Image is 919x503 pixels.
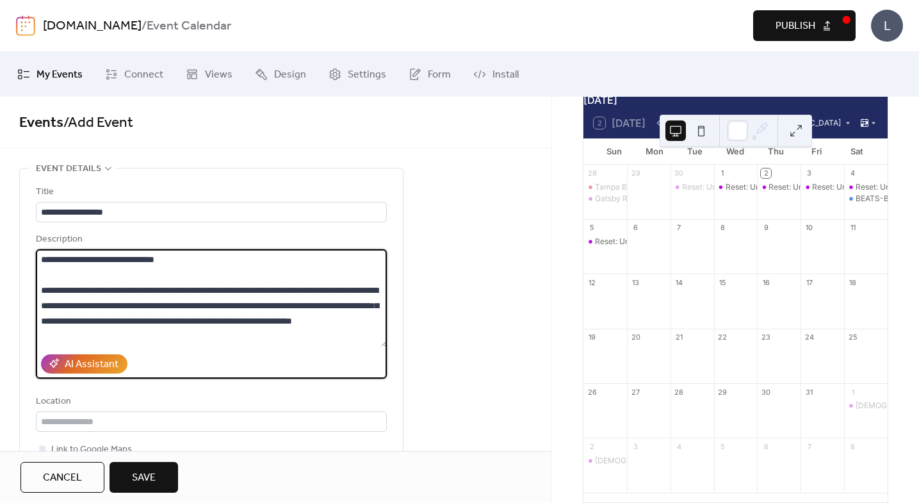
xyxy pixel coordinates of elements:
[848,169,858,178] div: 4
[634,139,674,165] div: Mon
[37,67,83,83] span: My Events
[844,194,888,204] div: BEATS-BREATH: Nagata Shachu and Jiro Murayama
[718,387,728,397] div: 29
[19,109,63,137] a: Events
[65,357,118,372] div: AI Assistant
[756,139,796,165] div: Thu
[399,57,460,92] a: Form
[804,387,814,397] div: 31
[631,223,640,233] div: 6
[43,470,82,486] span: Cancel
[583,92,888,108] div: [DATE]
[583,236,627,247] div: Reset: Unplug. Play. Connect.
[587,387,597,397] div: 26
[492,67,519,83] span: Install
[587,441,597,451] div: 2
[176,57,242,92] a: Views
[804,333,814,342] div: 24
[110,462,178,493] button: Save
[761,277,770,287] div: 16
[631,387,640,397] div: 27
[595,194,646,204] div: Gatsby Redux
[587,223,597,233] div: 5
[124,67,163,83] span: Connect
[594,139,634,165] div: Sun
[682,182,788,193] div: Reset: Unplug. Play. Connect.
[761,387,770,397] div: 30
[587,333,597,342] div: 19
[245,57,316,92] a: Design
[848,223,858,233] div: 11
[675,139,715,165] div: Tue
[631,441,640,451] div: 3
[464,57,528,92] a: Install
[43,14,142,38] a: [DOMAIN_NAME]
[718,223,728,233] div: 8
[631,277,640,287] div: 13
[631,169,640,178] div: 29
[674,387,684,397] div: 28
[753,10,856,41] button: Publish
[769,182,874,193] div: Reset: Unplug. Play. Connect.
[319,57,396,92] a: Settings
[587,169,597,178] div: 28
[674,169,684,178] div: 30
[804,223,814,233] div: 10
[804,169,814,178] div: 3
[718,277,728,287] div: 15
[674,333,684,342] div: 21
[587,277,597,287] div: 12
[812,182,918,193] div: Reset: Unplug. Play. Connect.
[16,15,35,36] img: logo
[595,236,701,247] div: Reset: Unplug. Play. Connect.
[674,441,684,451] div: 4
[8,57,92,92] a: My Events
[142,14,147,38] b: /
[844,182,888,193] div: Reset: Unplug. Play. Connect.
[348,67,386,83] span: Settings
[844,400,888,411] div: Sampradaya Dance Creations presents: Kintsugi
[583,182,627,193] div: Tampa Bay Rays @ Toronto Blue Jays
[871,10,903,42] div: L
[595,182,733,193] div: Tampa Bay Rays @ Toronto Blue Jays
[36,232,384,247] div: Description
[848,387,858,397] div: 1
[757,182,801,193] div: Reset: Unplug. Play. Connect.
[761,441,770,451] div: 6
[41,354,127,374] button: AI Assistant
[761,169,770,178] div: 2
[36,161,101,177] span: Event details
[801,182,844,193] div: Reset: Unplug. Play. Connect.
[583,456,627,466] div: Sampradaya Dance Creations presents: Kintsugi
[132,470,156,486] span: Save
[761,333,770,342] div: 23
[848,333,858,342] div: 25
[848,441,858,451] div: 8
[674,223,684,233] div: 7
[274,67,306,83] span: Design
[583,194,627,204] div: Gatsby Redux
[837,139,877,165] div: Sat
[804,277,814,287] div: 17
[205,67,232,83] span: Views
[776,19,815,34] span: Publish
[715,139,756,165] div: Wed
[796,139,836,165] div: Fri
[674,277,684,287] div: 14
[718,441,728,451] div: 5
[63,109,133,137] span: / Add Event
[20,462,104,493] button: Cancel
[428,67,451,83] span: Form
[595,456,809,466] div: [DEMOGRAPHIC_DATA] Dance Creations presents: Kintsugi
[804,441,814,451] div: 7
[36,394,384,409] div: Location
[36,185,384,200] div: Title
[726,182,831,193] div: Reset: Unplug. Play. Connect.
[718,169,728,178] div: 1
[51,442,132,458] span: Link to Google Maps
[714,182,758,193] div: Reset: Unplug. Play. Connect.
[848,277,858,287] div: 18
[95,57,173,92] a: Connect
[631,333,640,342] div: 20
